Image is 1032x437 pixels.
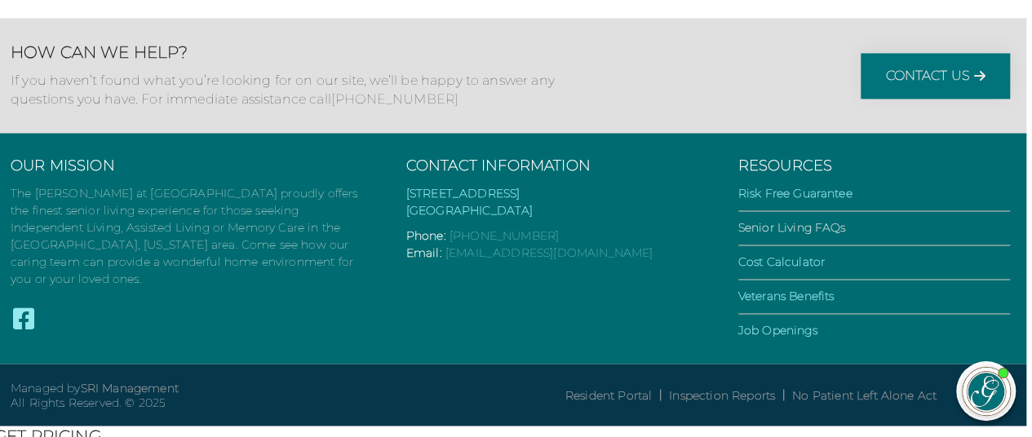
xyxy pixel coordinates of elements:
[406,186,534,218] a: [STREET_ADDRESS][GEOGRAPHIC_DATA]
[11,42,565,62] h2: How Can We Help?
[738,289,835,303] a: Veterans Benefits
[861,53,1010,99] a: Contact Us
[450,228,559,243] a: [PHONE_NUMBER]
[738,254,825,269] a: Cost Calculator
[331,91,458,107] a: [PHONE_NUMBER]
[738,186,853,201] a: Risk Free Guarantee
[81,380,179,395] a: SRI Management
[406,157,706,175] h3: Contact Information
[565,387,652,402] a: Resident Portal
[792,387,937,402] a: No Patient Left Alone Act
[11,185,374,288] p: The [PERSON_NAME] at [GEOGRAPHIC_DATA] proudly offers the finest senior living experience for tho...
[11,157,374,175] h3: Our Mission
[963,368,1010,415] img: avatar
[406,228,446,243] span: Phone:
[669,387,775,402] a: Inspection Reports
[11,380,511,409] p: Managed by All Rights Reserved. © 2025
[11,72,565,108] p: If you haven’t found what you’re looking for on our site, we’ll be happy to answer any questions ...
[738,323,817,338] a: Job Openings
[738,220,846,235] a: Senior Living FAQs
[738,157,1011,175] h3: Resources
[445,245,653,260] a: [EMAIL_ADDRESS][DOMAIN_NAME]
[406,245,442,260] span: Email:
